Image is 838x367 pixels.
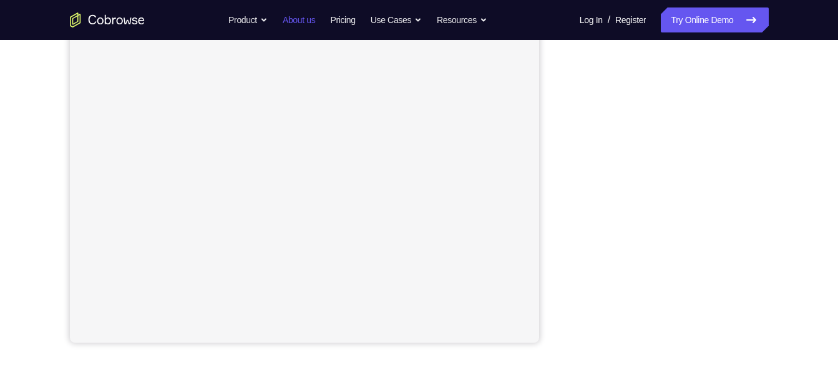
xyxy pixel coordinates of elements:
[371,7,422,32] button: Use Cases
[228,7,268,32] button: Product
[437,7,487,32] button: Resources
[70,12,145,27] a: Go to the home page
[661,7,768,32] a: Try Online Demo
[580,7,603,32] a: Log In
[615,7,646,32] a: Register
[330,7,355,32] a: Pricing
[283,7,315,32] a: About us
[608,12,610,27] span: /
